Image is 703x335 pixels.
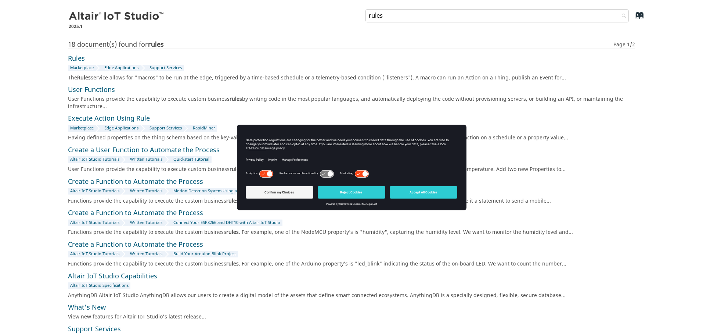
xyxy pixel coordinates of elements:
a: Marketplace [68,125,95,132]
a: Support Services [148,65,184,71]
a: Build Your Arduino Blink Project [172,251,238,257]
a: Altair IoT Studio Tutorials [68,251,121,257]
a: Written Tutorials [128,220,165,226]
a: Written Tutorials [128,188,165,195]
a: What's New [68,303,106,313]
button: Search [612,9,632,24]
a: Rules [68,54,85,64]
div: Functions provide the capability to execute the custom business . For example, one of the NodeMCU... [68,229,632,236]
span: rules [226,260,239,268]
a: Edge Applications [102,125,141,132]
a: Altair IoT Studio Tutorials [68,188,121,195]
a: Edge Applications [102,65,141,71]
a: Altair IoT Studio Tutorials [68,156,121,163]
div: Functions provide the capability to execute the custom business . In this example, you will use F... [68,197,632,205]
span: Rules [77,74,91,82]
span: rules [226,228,239,236]
a: User Functions [68,85,115,95]
a: Motion Detection System Using a Raspberry Pi [172,188,265,195]
div: User Functions provide the capability to execute custom business by writing code in the most popu... [68,96,632,110]
a: Create a Function to Automate the Process [68,240,203,250]
div: User Functions provide the capability to execute custom business . For this project, a Function w... [68,166,632,173]
div: View new features for Altair IoT Studio's latest release... [68,313,632,321]
a: Connect Your ESP8266 and DHT10 with Altair IoT Studio [172,220,282,226]
p: 2025.1 [69,23,165,30]
a: Support Services [148,125,184,132]
div: Page 1/2 [613,41,635,49]
div: Functions provide the capability to execute the custom business . For example, one of the Arduino... [68,260,632,268]
div: Having defined properties on the thing schema based on the key-value pairs of an executeService r... [68,134,632,142]
span: rules [230,165,242,173]
a: RapidMiner [191,125,217,132]
a: Altair IoT Studio Tutorials [68,220,121,226]
a: Create a Function to Automate the Process [68,177,203,187]
span: rules [226,197,239,205]
span: rules [230,95,242,103]
a: Support Services [68,324,121,334]
div: AnythingDB Altair IoT Studio AnythingDB allows our users to create a digital model of the assets ... [68,292,632,299]
a: Create a User Function to Automate the Process [68,145,220,155]
img: Altair IoT Studio [69,11,165,22]
a: Create a Function to Automate the Process [68,208,203,218]
a: Quickstart Tutorial [172,156,212,163]
a: Written Tutorials [128,251,165,257]
div: The service allows for "macros" to be run at the edge, triggered by a time-based schedule or a te... [68,74,632,82]
a: Altair IoT Studio Capabilities [68,271,157,281]
a: Written Tutorials [128,156,165,163]
input: Search query [365,9,629,22]
a: Go to index terms page [623,15,640,23]
span: rules [148,40,164,50]
a: Execute Action Using Rule [68,114,150,124]
a: Marketplace [68,65,95,71]
div: 18 document(s) found for [68,41,613,49]
a: Altair IoT Studio Specifications [68,282,130,289]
